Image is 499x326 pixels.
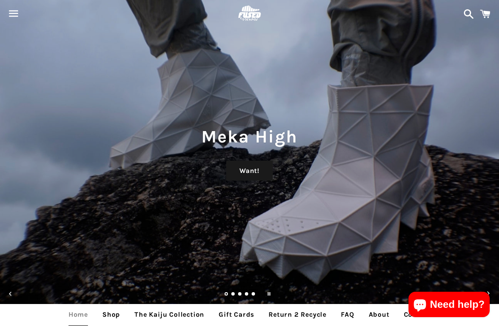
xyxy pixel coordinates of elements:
[245,293,249,297] a: Load slide 4
[226,161,273,181] a: Want!
[479,285,498,303] button: Next slide
[260,285,278,303] button: Pause slideshow
[406,292,492,319] inbox-online-store-chat: Shopify online store chat
[8,124,491,149] h1: Meka High
[96,304,126,325] a: Shop
[334,304,360,325] a: FAQ
[62,304,94,325] a: Home
[1,285,20,303] button: Previous slide
[262,304,333,325] a: Return 2 Recycle
[225,293,229,297] a: Slide 1, current
[128,304,211,325] a: The Kaiju Collection
[252,293,256,297] a: Load slide 5
[398,304,437,325] a: Contact
[362,304,396,325] a: About
[231,293,236,297] a: Load slide 2
[212,304,260,325] a: Gift Cards
[238,293,242,297] a: Load slide 3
